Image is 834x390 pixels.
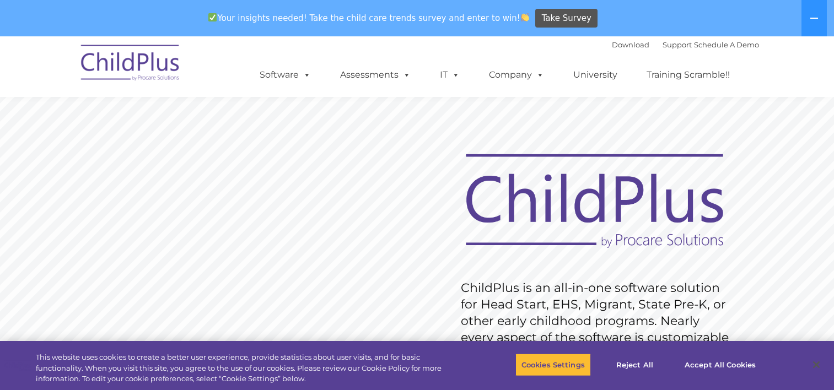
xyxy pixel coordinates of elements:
[36,352,459,384] div: This website uses cookies to create a better user experience, provide statistics about user visit...
[636,64,741,86] a: Training Scramble!!
[612,40,649,49] a: Download
[562,64,628,86] a: University
[804,353,828,377] button: Close
[600,353,669,376] button: Reject All
[478,64,555,86] a: Company
[515,353,591,376] button: Cookies Settings
[679,353,762,376] button: Accept All Cookies
[521,13,529,21] img: 👏
[535,9,598,28] a: Take Survey
[204,7,534,29] span: Your insights needed! Take the child care trends survey and enter to win!
[329,64,422,86] a: Assessments
[208,13,217,21] img: ✅
[663,40,692,49] a: Support
[542,9,591,28] span: Take Survey
[612,40,759,49] font: |
[694,40,759,49] a: Schedule A Demo
[249,64,322,86] a: Software
[76,37,186,92] img: ChildPlus by Procare Solutions
[429,64,471,86] a: IT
